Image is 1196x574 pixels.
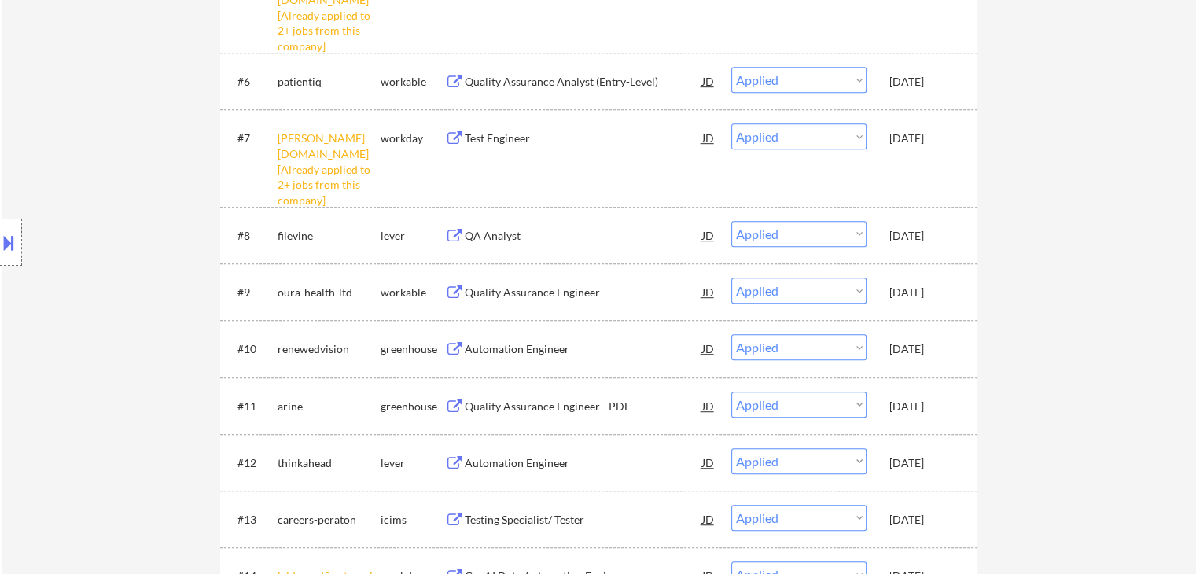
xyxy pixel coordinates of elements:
[889,74,959,90] div: [DATE]
[381,455,445,471] div: lever
[701,221,716,249] div: JD
[278,131,381,208] div: [PERSON_NAME][DOMAIN_NAME] [Already applied to 2+ jobs from this company]
[381,341,445,357] div: greenhouse
[278,285,381,300] div: oura-health-ltd
[465,341,702,357] div: Automation Engineer
[237,512,265,528] div: #13
[278,228,381,244] div: filevine
[701,67,716,95] div: JD
[237,74,265,90] div: #6
[889,228,959,244] div: [DATE]
[381,131,445,146] div: workday
[465,512,702,528] div: Testing Specialist/ Tester
[701,448,716,476] div: JD
[701,334,716,362] div: JD
[278,399,381,414] div: arine
[889,285,959,300] div: [DATE]
[278,455,381,471] div: thinkahead
[465,399,702,414] div: Quality Assurance Engineer - PDF
[237,455,265,471] div: #12
[278,74,381,90] div: patientiq
[237,399,265,414] div: #11
[701,392,716,420] div: JD
[701,123,716,152] div: JD
[381,74,445,90] div: workable
[889,399,959,414] div: [DATE]
[889,131,959,146] div: [DATE]
[278,341,381,357] div: renewedvision
[381,228,445,244] div: lever
[889,512,959,528] div: [DATE]
[465,74,702,90] div: Quality Assurance Analyst (Entry-Level)
[701,278,716,306] div: JD
[701,505,716,533] div: JD
[465,228,702,244] div: QA Analyst
[278,512,381,528] div: careers-peraton
[465,285,702,300] div: Quality Assurance Engineer
[381,285,445,300] div: workable
[889,455,959,471] div: [DATE]
[889,341,959,357] div: [DATE]
[465,131,702,146] div: Test Engineer
[381,399,445,414] div: greenhouse
[381,512,445,528] div: icims
[465,455,702,471] div: Automation Engineer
